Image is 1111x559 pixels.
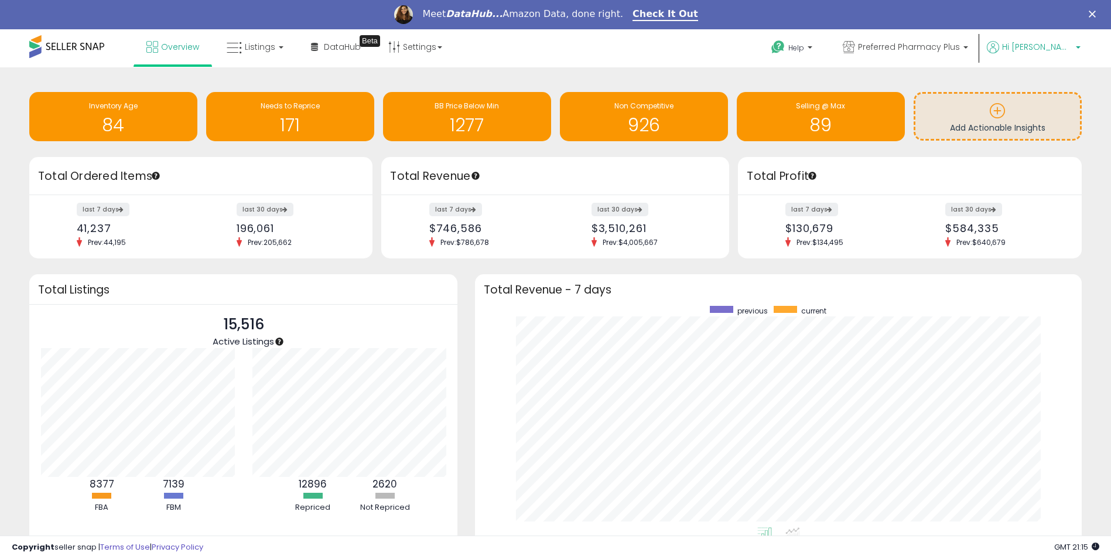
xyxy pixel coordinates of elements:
[560,92,728,141] a: Non Competitive 926
[807,171,818,181] div: Tooltip anchor
[360,35,380,47] div: Tooltip anchor
[390,168,720,185] h3: Total Revenue
[597,237,664,247] span: Prev: $4,005,667
[915,94,1080,139] a: Add Actionable Insights
[747,168,1072,185] h3: Total Profit
[771,40,785,54] i: Get Help
[302,29,370,64] a: DataHub
[762,31,824,67] a: Help
[470,171,481,181] div: Tooltip anchor
[29,92,197,141] a: Inventory Age 84
[389,115,545,135] h1: 1277
[484,285,1073,294] h3: Total Revenue - 7 days
[614,101,674,111] span: Non Competitive
[951,237,1011,247] span: Prev: $640,679
[213,313,274,336] p: 15,516
[429,222,547,234] div: $746,586
[350,502,420,513] div: Not Repriced
[151,171,161,181] div: Tooltip anchor
[945,222,1061,234] div: $584,335
[12,542,203,553] div: seller snap | |
[422,8,623,20] div: Meet Amazon Data, done right.
[12,541,54,553] strong: Copyright
[67,502,137,513] div: FBA
[592,203,648,216] label: last 30 days
[566,115,722,135] h1: 926
[372,477,397,491] b: 2620
[743,115,899,135] h1: 89
[237,203,293,216] label: last 30 days
[82,237,132,247] span: Prev: 44,195
[785,203,838,216] label: last 7 days
[77,203,129,216] label: last 7 days
[38,168,364,185] h3: Total Ordered Items
[1002,41,1072,53] span: Hi [PERSON_NAME]
[435,237,495,247] span: Prev: $786,678
[163,477,184,491] b: 7139
[737,306,768,316] span: previous
[261,101,320,111] span: Needs to Reprice
[785,222,901,234] div: $130,679
[242,237,298,247] span: Prev: 205,662
[633,8,698,21] a: Check It Out
[100,541,150,553] a: Terms of Use
[245,41,275,53] span: Listings
[1089,11,1100,18] div: Close
[429,203,482,216] label: last 7 days
[274,336,285,347] div: Tooltip anchor
[945,203,1002,216] label: last 30 days
[383,92,551,141] a: BB Price Below Min 1277
[858,41,960,53] span: Preferred Pharmacy Plus
[324,41,361,53] span: DataHub
[89,101,138,111] span: Inventory Age
[791,237,849,247] span: Prev: $134,495
[299,477,327,491] b: 12896
[139,502,209,513] div: FBM
[90,477,114,491] b: 8377
[213,335,274,347] span: Active Listings
[1054,541,1099,553] span: 2025-09-11 21:15 GMT
[446,8,502,19] i: DataHub...
[35,115,192,135] h1: 84
[138,29,208,64] a: Overview
[737,92,905,141] a: Selling @ Max 89
[788,43,804,53] span: Help
[77,222,193,234] div: 41,237
[435,101,499,111] span: BB Price Below Min
[278,502,348,513] div: Repriced
[206,92,374,141] a: Needs to Reprice 171
[212,115,368,135] h1: 171
[987,41,1081,67] a: Hi [PERSON_NAME]
[394,5,413,24] img: Profile image for Georgie
[38,285,449,294] h3: Total Listings
[801,306,826,316] span: current
[237,222,353,234] div: 196,061
[796,101,845,111] span: Selling @ Max
[152,541,203,553] a: Privacy Policy
[834,29,977,67] a: Preferred Pharmacy Plus
[161,41,199,53] span: Overview
[380,29,451,64] a: Settings
[950,122,1045,134] span: Add Actionable Insights
[218,29,292,64] a: Listings
[592,222,709,234] div: $3,510,261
